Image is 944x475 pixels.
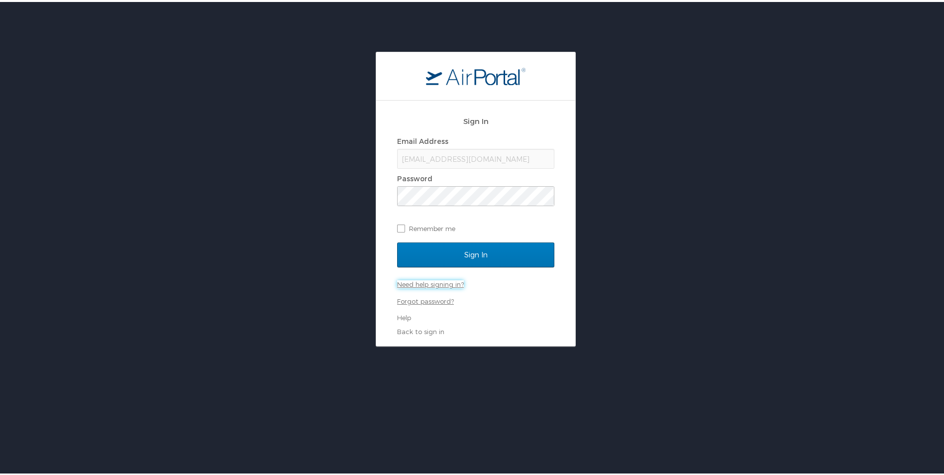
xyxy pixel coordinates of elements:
[397,172,432,181] label: Password
[397,278,464,286] a: Need help signing in?
[397,240,554,265] input: Sign In
[397,219,554,234] label: Remember me
[397,135,448,143] label: Email Address
[397,312,411,320] a: Help
[397,114,554,125] h2: Sign In
[397,326,444,334] a: Back to sign in
[397,295,454,303] a: Forgot password?
[426,65,525,83] img: logo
